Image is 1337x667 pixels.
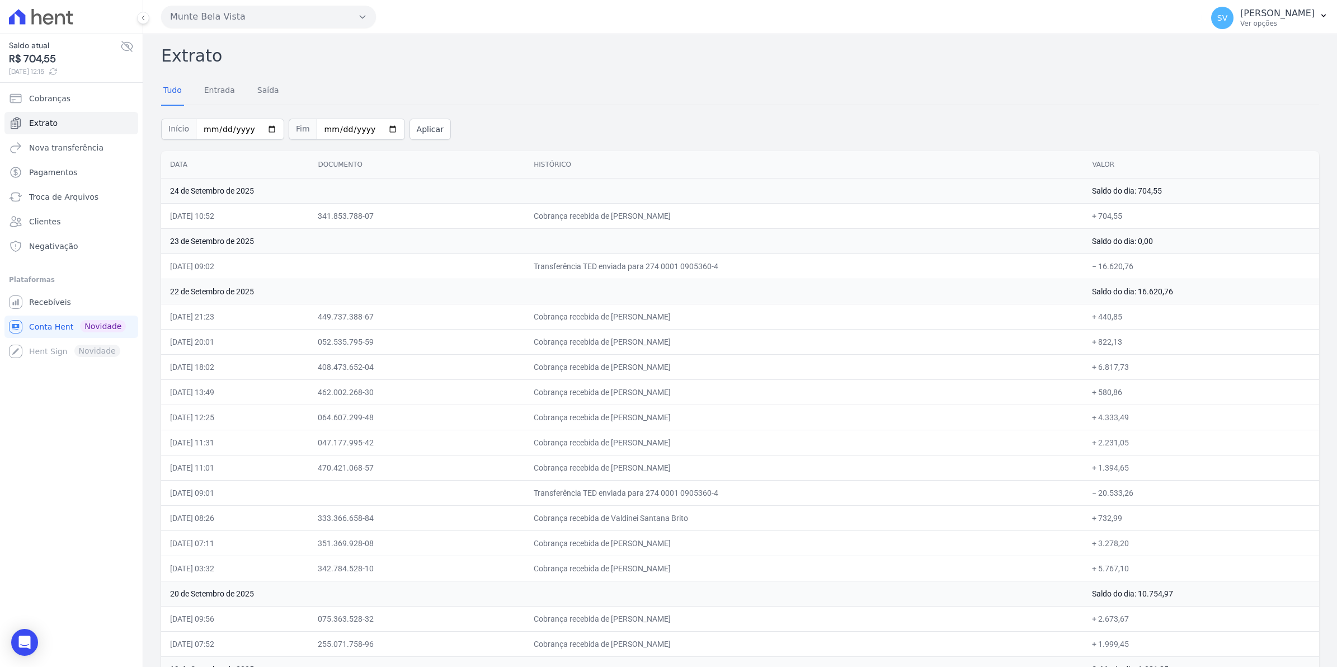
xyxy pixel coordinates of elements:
[525,556,1083,581] td: Cobrança recebida de [PERSON_NAME]
[1083,178,1319,203] td: Saldo do dia: 704,55
[309,203,525,228] td: 341.853.788-07
[161,329,309,354] td: [DATE] 20:01
[1083,480,1319,505] td: − 20.533,26
[1083,530,1319,556] td: + 3.278,20
[1240,19,1315,28] p: Ver opções
[255,77,281,106] a: Saída
[161,253,309,279] td: [DATE] 09:02
[9,273,134,286] div: Plataformas
[4,161,138,184] a: Pagamentos
[525,455,1083,480] td: Cobrança recebida de [PERSON_NAME]
[525,304,1083,329] td: Cobrança recebida de [PERSON_NAME]
[4,87,138,110] a: Cobranças
[309,455,525,480] td: 470.421.068-57
[4,186,138,208] a: Troca de Arquivos
[1083,228,1319,253] td: Saldo do dia: 0,00
[525,329,1083,354] td: Cobrança recebida de [PERSON_NAME]
[161,480,309,505] td: [DATE] 09:01
[161,279,1083,304] td: 22 de Setembro de 2025
[4,316,138,338] a: Conta Hent Novidade
[11,629,38,656] div: Open Intercom Messenger
[1083,329,1319,354] td: + 822,13
[161,505,309,530] td: [DATE] 08:26
[309,606,525,631] td: 075.363.528-32
[525,505,1083,530] td: Cobrança recebida de Valdinei Santana Brito
[29,142,103,153] span: Nova transferência
[29,297,71,308] span: Recebíveis
[309,505,525,530] td: 333.366.658-84
[309,631,525,656] td: 255.071.758-96
[9,51,120,67] span: R$ 704,55
[161,455,309,480] td: [DATE] 11:01
[161,178,1083,203] td: 24 de Setembro de 2025
[161,379,309,405] td: [DATE] 13:49
[1083,405,1319,430] td: + 4.333,49
[1083,455,1319,480] td: + 1.394,65
[4,235,138,257] a: Negativação
[525,203,1083,228] td: Cobrança recebida de [PERSON_NAME]
[525,480,1083,505] td: Transferência TED enviada para 274 0001 0905360-4
[1083,151,1319,179] th: Valor
[29,167,77,178] span: Pagamentos
[525,253,1083,279] td: Transferência TED enviada para 274 0001 0905360-4
[161,228,1083,253] td: 23 de Setembro de 2025
[29,241,78,252] span: Negativação
[9,67,120,77] span: [DATE] 12:15
[309,329,525,354] td: 052.535.795-59
[29,321,73,332] span: Conta Hent
[1083,631,1319,656] td: + 1.999,45
[29,118,58,129] span: Extrato
[1083,354,1319,379] td: + 6.817,73
[80,320,126,332] span: Novidade
[161,354,309,379] td: [DATE] 18:02
[161,151,309,179] th: Data
[525,151,1083,179] th: Histórico
[161,430,309,455] td: [DATE] 11:31
[309,405,525,430] td: 064.607.299-48
[1083,505,1319,530] td: + 732,99
[161,43,1319,68] h2: Extrato
[1083,304,1319,329] td: + 440,85
[1083,556,1319,581] td: + 5.767,10
[1083,430,1319,455] td: + 2.231,05
[525,405,1083,430] td: Cobrança recebida de [PERSON_NAME]
[161,77,184,106] a: Tudo
[1083,203,1319,228] td: + 704,55
[309,556,525,581] td: 342.784.528-10
[309,304,525,329] td: 449.737.388-67
[161,556,309,581] td: [DATE] 03:32
[161,405,309,430] td: [DATE] 12:25
[309,151,525,179] th: Documento
[1083,581,1319,606] td: Saldo do dia: 10.754,97
[1217,14,1227,22] span: SV
[161,581,1083,606] td: 20 de Setembro de 2025
[1083,606,1319,631] td: + 2.673,67
[525,530,1083,556] td: Cobrança recebida de [PERSON_NAME]
[161,304,309,329] td: [DATE] 21:23
[161,119,196,140] span: Início
[309,354,525,379] td: 408.473.652-04
[309,530,525,556] td: 351.369.928-08
[161,6,376,28] button: Munte Bela Vista
[29,216,60,227] span: Clientes
[9,87,134,363] nav: Sidebar
[309,430,525,455] td: 047.177.995-42
[409,119,451,140] button: Aplicar
[289,119,317,140] span: Fim
[525,430,1083,455] td: Cobrança recebida de [PERSON_NAME]
[4,137,138,159] a: Nova transferência
[1083,379,1319,405] td: + 580,86
[1083,279,1319,304] td: Saldo do dia: 16.620,76
[4,112,138,134] a: Extrato
[4,210,138,233] a: Clientes
[525,606,1083,631] td: Cobrança recebida de [PERSON_NAME]
[202,77,237,106] a: Entrada
[309,379,525,405] td: 462.002.268-30
[525,631,1083,656] td: Cobrança recebida de [PERSON_NAME]
[525,354,1083,379] td: Cobrança recebida de [PERSON_NAME]
[1083,253,1319,279] td: − 16.620,76
[525,379,1083,405] td: Cobrança recebida de [PERSON_NAME]
[29,191,98,203] span: Troca de Arquivos
[161,530,309,556] td: [DATE] 07:11
[161,631,309,656] td: [DATE] 07:52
